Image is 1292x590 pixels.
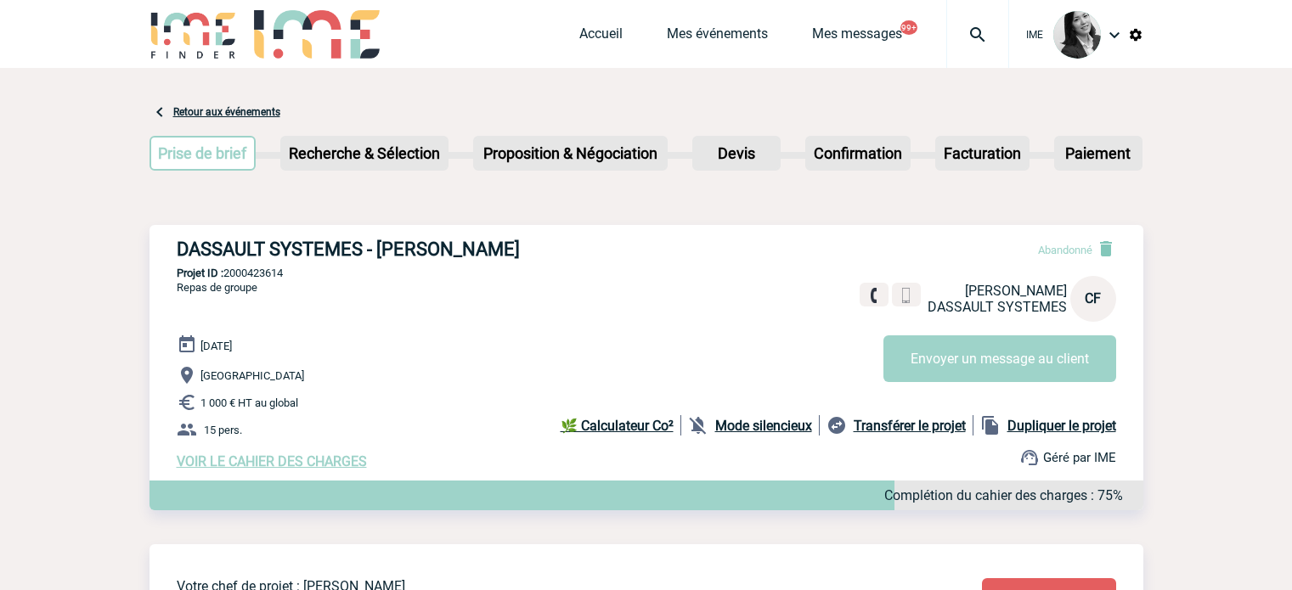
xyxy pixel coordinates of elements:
[177,281,257,294] span: Repas de groupe
[1007,418,1116,434] b: Dupliquer le projet
[561,418,674,434] b: 🌿 Calculateur Co²
[200,396,298,409] span: 1 000 € HT au global
[899,288,914,303] img: portable.png
[715,418,812,434] b: Mode silencieux
[854,418,966,434] b: Transférer le projet
[282,138,447,169] p: Recherche & Sélection
[807,138,909,169] p: Confirmation
[928,299,1067,315] span: DASSAULT SYSTEMES
[177,267,223,279] b: Projet ID :
[177,239,686,260] h3: DASSAULT SYSTEMES - [PERSON_NAME]
[150,267,1143,279] p: 2000423614
[980,415,1001,435] img: file_copy-black-24dp.png
[579,25,623,49] a: Accueil
[937,138,1028,169] p: Facturation
[812,25,902,49] a: Mes messages
[965,283,1067,299] span: [PERSON_NAME]
[900,20,917,35] button: 99+
[883,335,1116,382] button: Envoyer un message au client
[173,106,280,118] a: Retour aux événements
[204,424,242,436] span: 15 pers.
[1056,138,1141,169] p: Paiement
[1038,244,1092,256] span: Abandonné
[1043,450,1116,465] span: Géré par IME
[1019,447,1040,468] img: support.png
[1085,290,1101,306] span: CF
[151,138,255,169] p: Prise de brief
[150,10,238,59] img: IME-Finder
[561,415,681,435] a: 🌿 Calculateur Co²
[177,453,367,469] a: VOIR LE CAHIER DES CHARGES
[866,288,882,303] img: fixe.png
[1026,29,1043,41] span: IME
[200,369,304,382] span: [GEOGRAPHIC_DATA]
[475,138,666,169] p: Proposition & Négociation
[200,340,232,352] span: [DATE]
[667,25,768,49] a: Mes événements
[1053,11,1101,59] img: 101052-0.jpg
[694,138,779,169] p: Devis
